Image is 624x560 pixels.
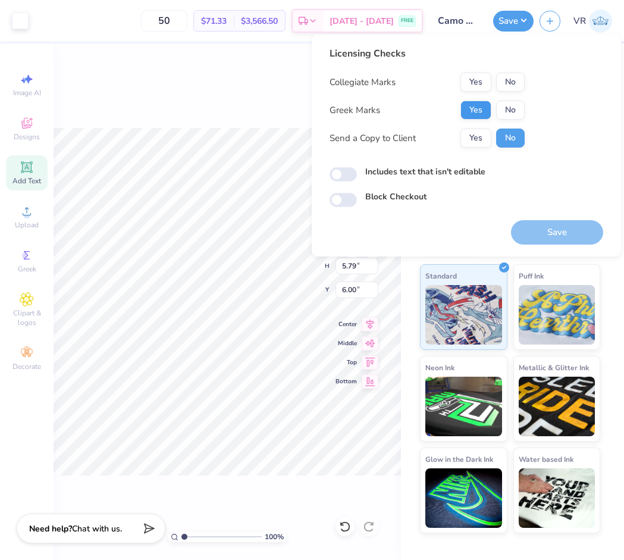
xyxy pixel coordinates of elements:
[330,76,396,89] div: Collegiate Marks
[13,88,41,98] span: Image AI
[6,308,48,327] span: Clipart & logos
[429,9,487,33] input: Untitled Design
[29,523,72,534] strong: Need help?
[425,377,502,436] img: Neon Ink
[330,46,525,61] div: Licensing Checks
[519,377,595,436] img: Metallic & Glitter Ink
[425,285,502,345] img: Standard
[496,129,525,148] button: No
[460,129,491,148] button: Yes
[425,270,457,282] span: Standard
[519,270,544,282] span: Puff Ink
[365,165,485,178] label: Includes text that isn't editable
[365,190,427,203] label: Block Checkout
[15,220,39,230] span: Upload
[573,10,612,33] a: VR
[335,377,357,386] span: Bottom
[330,132,416,145] div: Send a Copy to Client
[589,10,612,33] img: Val Rhey Lodueta
[425,361,454,374] span: Neon Ink
[335,358,357,367] span: Top
[12,176,41,186] span: Add Text
[335,339,357,348] span: Middle
[12,362,41,371] span: Decorate
[141,10,187,32] input: – –
[460,101,491,120] button: Yes
[519,361,589,374] span: Metallic & Glitter Ink
[460,73,491,92] button: Yes
[496,73,525,92] button: No
[330,104,380,117] div: Greek Marks
[573,14,586,28] span: VR
[330,15,394,27] span: [DATE] - [DATE]
[241,15,278,27] span: $3,566.50
[72,523,122,534] span: Chat with us.
[14,132,40,142] span: Designs
[519,468,595,528] img: Water based Ink
[519,285,595,345] img: Puff Ink
[401,17,413,25] span: FREE
[519,453,573,465] span: Water based Ink
[335,320,357,329] span: Center
[265,531,284,542] span: 100 %
[493,11,534,32] button: Save
[496,101,525,120] button: No
[201,15,227,27] span: $71.33
[18,264,36,274] span: Greek
[425,468,502,528] img: Glow in the Dark Ink
[425,453,493,465] span: Glow in the Dark Ink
